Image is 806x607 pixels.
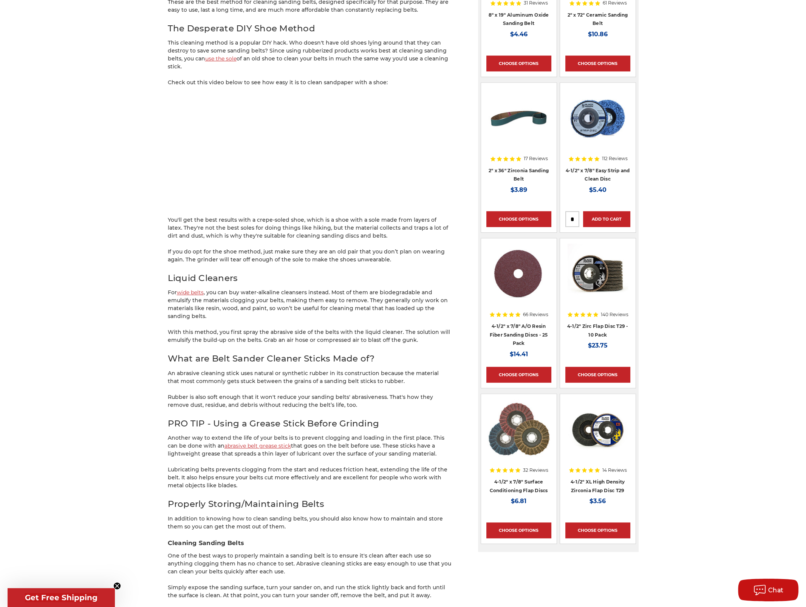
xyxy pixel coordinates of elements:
span: 31 Reviews [524,1,548,5]
a: Choose Options [486,522,551,538]
p: Lubricating belts prevents clogging from the start and reduces friction heat, extending the life ... [168,466,451,490]
span: 112 Reviews [602,156,628,161]
h2: PRO TIP - Using a Grease Stick Before Grinding [168,417,451,430]
img: 2" x 36" Zirconia Pipe Sanding Belt [489,88,549,148]
a: 2" x 72" Ceramic Sanding Belt [568,12,628,26]
a: abrasive belt grease stick [224,442,291,449]
a: Add to Cart [583,211,630,227]
a: 4.5 inch resin fiber disc [486,244,551,309]
p: In addition to knowing how to clean sanding belts, you should also know how to maintain and store... [168,515,451,531]
a: 4-1/2" x 7/8" Surface Conditioning Flap Discs [490,479,548,493]
span: 66 Reviews [523,312,548,317]
img: 4-1/2" x 7/8" Easy Strip and Clean Disc [565,88,630,148]
a: 4-1/2" XL High Density Zirconia Flap Disc T29 [571,479,625,493]
span: Chat [768,587,784,594]
p: Another way to extend the life of your belts is to prevent clogging and loading in the first plac... [168,434,451,458]
p: Simply expose the sanding surface, turn your sander on, and run the stick lightly back and forth ... [168,584,451,599]
span: 61 Reviews [603,1,627,5]
a: 4-1/2" x 7/8" Easy Strip and Clean Disc [566,168,630,182]
a: Choose Options [565,522,630,538]
p: Rubber is also soft enough that it won't reduce your sanding belts' abrasiveness. That's how they... [168,393,451,409]
a: Scotch brite flap discs [486,399,551,464]
h2: Liquid Cleaners [168,272,451,285]
span: 32 Reviews [523,468,548,473]
a: 2" x 36" Zirconia Sanding Belt [489,168,549,182]
a: 4-1/2" x 7/8" Easy Strip and Clean Disc [565,88,630,153]
a: Choose Options [486,211,551,227]
p: With this method, you first spray the abrasive side of the belts with the liquid cleaner. The sol... [168,328,451,344]
a: 4-1/2" Zirc Flap Disc T29 - 10 Pack [567,323,628,338]
a: 4-1/2" XL High Density Zirconia Flap Disc T29 [565,399,630,464]
p: One of the best ways to properly maintain a sanding belt is to ensure it's clean after each use s... [168,552,451,576]
p: You'll get the best results with a crepe-soled shoe, which is a shoe with a sole made from layers... [168,216,451,240]
a: 8" x 19" Aluminum Oxide Sanding Belt [489,12,549,26]
h3: Cleaning Sanding Belts [168,539,451,548]
img: Scotch brite flap discs [487,399,549,460]
img: 4.5 inch resin fiber disc [488,244,549,304]
p: For , you can buy water-alkaline cleansers instead. Most of them are biodegradable and emulsify t... [168,289,451,320]
p: An abrasive cleaning stick uses natural or synthetic rubber in its construction because the mater... [168,369,451,385]
span: $10.86 [588,31,608,38]
p: If you do opt for the shoe method, just make sure they are an old pair that you don’t plan on wea... [168,248,451,264]
span: 140 Reviews [601,312,628,317]
span: $23.75 [588,342,608,349]
a: Choose Options [565,367,630,383]
span: $3.89 [511,186,527,193]
span: $14.41 [510,351,528,358]
h2: Properly Storing/Maintaining Belts [168,497,451,511]
button: Close teaser [113,582,121,590]
span: $4.46 [510,31,528,38]
span: Get Free Shipping [25,593,97,602]
span: $3.56 [589,497,606,505]
a: wide belts [177,289,204,296]
h2: The Desperate DIY Shoe Method [168,22,451,35]
img: 4-1/2" XL High Density Zirconia Flap Disc T29 [568,399,628,460]
a: 4.5" Black Hawk Zirconia Flap Disc 10 Pack [565,244,630,309]
button: Chat [738,579,798,601]
iframe: YouTube video player [168,94,379,213]
a: 2" x 36" Zirconia Pipe Sanding Belt [486,88,551,153]
a: use the sole [205,55,237,62]
span: 14 Reviews [602,468,627,473]
span: $5.40 [589,186,606,193]
p: Check out this video below to see how easy it is to clean sandpaper with a shoe: [168,79,451,86]
span: 17 Reviews [524,156,548,161]
a: Choose Options [565,56,630,71]
a: Choose Options [486,367,551,383]
p: This cleaning method is a popular DIY hack. Who doesn't have old shoes lying around that they can... [168,39,451,71]
div: Get Free ShippingClose teaser [8,588,115,607]
a: Choose Options [486,56,551,71]
h2: What are Belt Sander Cleaner Sticks Made of? [168,352,451,365]
img: 4.5" Black Hawk Zirconia Flap Disc 10 Pack [568,244,628,304]
span: $6.81 [511,497,526,505]
a: 4-1/2" x 7/8" A/O Resin Fiber Sanding Discs - 25 Pack [490,323,548,346]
